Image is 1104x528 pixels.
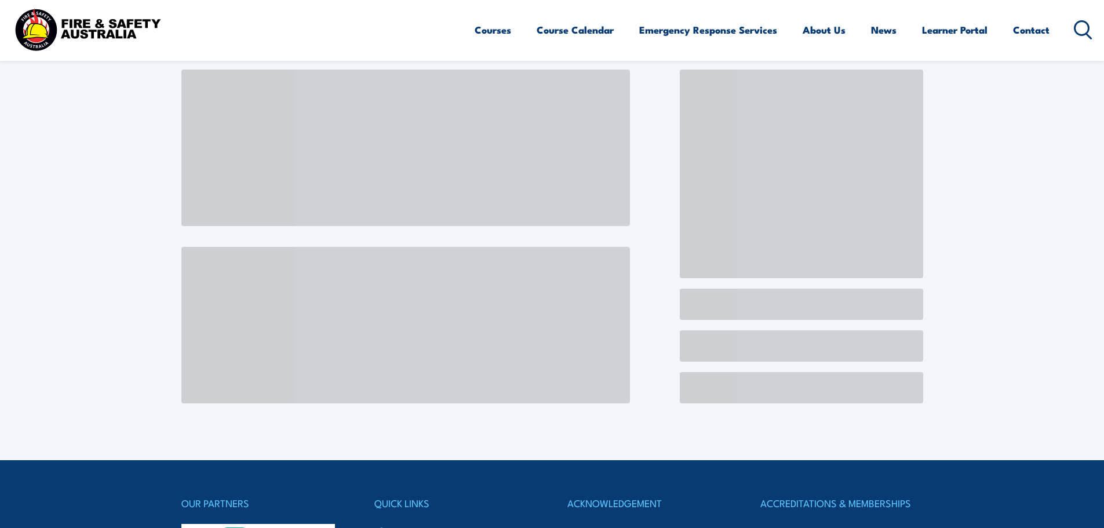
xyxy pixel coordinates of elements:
[1013,14,1050,45] a: Contact
[803,14,846,45] a: About Us
[871,14,897,45] a: News
[475,14,511,45] a: Courses
[181,495,344,511] h4: OUR PARTNERS
[639,14,777,45] a: Emergency Response Services
[760,495,923,511] h4: ACCREDITATIONS & MEMBERSHIPS
[567,495,730,511] h4: ACKNOWLEDGEMENT
[537,14,614,45] a: Course Calendar
[374,495,537,511] h4: QUICK LINKS
[922,14,988,45] a: Learner Portal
